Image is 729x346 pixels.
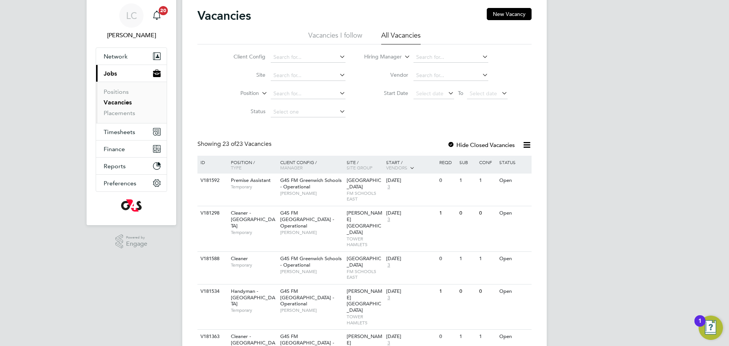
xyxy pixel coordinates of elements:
[231,184,276,190] span: Temporary
[271,70,346,81] input: Search for...
[497,174,530,188] div: Open
[197,140,273,148] div: Showing
[437,174,457,188] div: 0
[96,65,167,82] button: Jobs
[222,71,265,78] label: Site
[271,52,346,63] input: Search for...
[225,156,278,174] div: Position /
[347,288,382,314] span: [PERSON_NAME][GEOGRAPHIC_DATA]
[231,307,276,313] span: Temporary
[215,90,259,97] label: Position
[386,262,391,269] span: 3
[159,6,168,15] span: 20
[115,234,148,249] a: Powered byEngage
[96,175,167,191] button: Preferences
[96,31,167,40] span: Lilingxi Chen
[231,177,271,183] span: Premise Assistant
[477,174,497,188] div: 1
[280,177,342,190] span: G4S FM Greenwich Schools - Operational
[199,252,225,266] div: V181588
[231,210,275,229] span: Cleaner - [GEOGRAPHIC_DATA]
[347,255,381,268] span: [GEOGRAPHIC_DATA]
[308,31,362,44] li: Vacancies I follow
[386,216,391,223] span: 3
[347,236,383,248] span: TOWER HAMLETS
[386,177,436,184] div: [DATE]
[104,99,132,106] a: Vacancies
[126,234,147,241] span: Powered by
[497,252,530,266] div: Open
[386,333,436,340] div: [DATE]
[386,210,436,216] div: [DATE]
[497,284,530,299] div: Open
[347,269,383,280] span: FM SCHOOLS EAST
[487,8,532,20] button: New Vacancy
[477,284,497,299] div: 0
[104,70,117,77] span: Jobs
[381,31,421,44] li: All Vacancies
[413,52,488,63] input: Search for...
[347,190,383,202] span: FM SCHOOLS EAST
[416,90,443,97] span: Select date
[96,82,167,123] div: Jobs
[470,90,497,97] span: Select date
[437,330,457,344] div: 0
[280,164,303,171] span: Manager
[456,88,465,98] span: To
[126,11,137,21] span: LC
[477,252,497,266] div: 1
[280,229,343,235] span: [PERSON_NAME]
[477,156,497,169] div: Conf
[96,123,167,140] button: Timesheets
[364,90,408,96] label: Start Date
[413,70,488,81] input: Search for...
[197,8,251,23] h2: Vacancies
[96,48,167,65] button: Network
[104,180,136,187] span: Preferences
[199,174,225,188] div: V181592
[96,141,167,157] button: Finance
[458,156,477,169] div: Sub
[222,140,271,148] span: 23 Vacancies
[280,269,343,275] span: [PERSON_NAME]
[231,229,276,235] span: Temporary
[149,3,164,28] a: 20
[477,330,497,344] div: 1
[699,316,723,340] button: Open Resource Center, 1 new notification
[347,177,381,190] span: [GEOGRAPHIC_DATA]
[280,255,342,268] span: G4S FM Greenwich Schools - Operational
[477,206,497,220] div: 0
[104,163,126,170] span: Reports
[222,53,265,60] label: Client Config
[386,295,391,301] span: 3
[358,53,402,61] label: Hiring Manager
[437,284,457,299] div: 1
[458,252,477,266] div: 1
[231,288,275,307] span: Handyman - [GEOGRAPHIC_DATA]
[347,164,372,171] span: Site Group
[104,88,129,95] a: Positions
[231,255,248,262] span: Cleaner
[386,288,436,295] div: [DATE]
[96,199,167,212] a: Go to home page
[386,256,436,262] div: [DATE]
[280,210,334,229] span: G4S FM [GEOGRAPHIC_DATA] - Operational
[271,107,346,117] input: Select one
[458,330,477,344] div: 1
[126,241,147,247] span: Engage
[437,156,457,169] div: Reqd
[104,128,135,136] span: Timesheets
[497,206,530,220] div: Open
[278,156,345,174] div: Client Config /
[199,284,225,299] div: V181534
[386,164,407,171] span: Vendors
[271,88,346,99] input: Search for...
[347,210,382,235] span: [PERSON_NAME][GEOGRAPHIC_DATA]
[231,262,276,268] span: Temporary
[447,141,515,149] label: Hide Closed Vacancies
[104,145,125,153] span: Finance
[497,330,530,344] div: Open
[458,284,477,299] div: 0
[96,3,167,40] a: LC[PERSON_NAME]
[698,321,702,331] div: 1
